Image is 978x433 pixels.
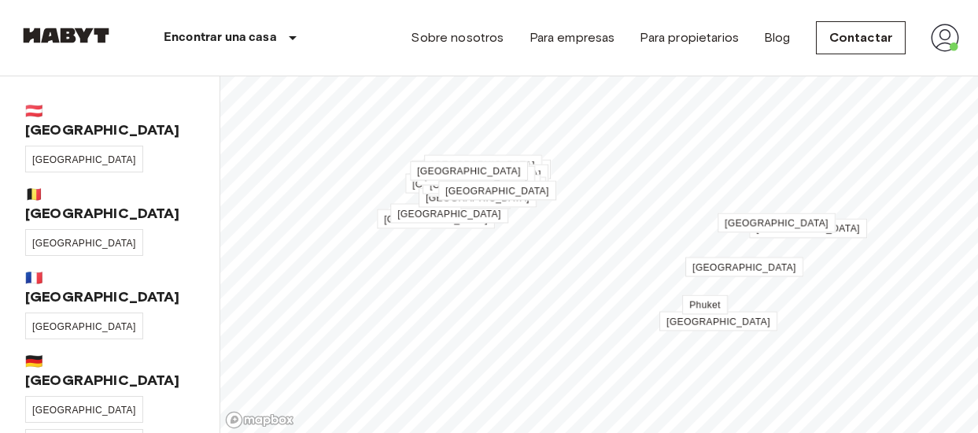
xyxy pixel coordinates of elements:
a: Sobre nosotros [411,28,504,47]
span: [GEOGRAPHIC_DATA] [32,238,136,249]
span: 🇧🇪 [GEOGRAPHIC_DATA] [25,185,194,223]
a: [GEOGRAPHIC_DATA] [718,213,836,233]
span: [GEOGRAPHIC_DATA] [32,154,136,165]
div: Map marker [428,179,546,196]
a: [GEOGRAPHIC_DATA] [419,188,537,208]
span: 🇫🇷 [GEOGRAPHIC_DATA] [25,268,194,306]
span: [GEOGRAPHIC_DATA] [417,166,521,177]
img: Habyt [19,28,113,43]
span: [GEOGRAPHIC_DATA] [725,218,829,229]
a: [GEOGRAPHIC_DATA] [25,313,143,339]
span: [GEOGRAPHIC_DATA] [424,171,528,182]
a: [GEOGRAPHIC_DATA] [659,312,777,331]
a: [GEOGRAPHIC_DATA] [25,146,143,172]
a: [GEOGRAPHIC_DATA] [405,174,523,194]
div: Map marker [423,177,541,194]
a: Phuket [682,295,728,315]
a: Contactar [816,21,906,54]
div: Map marker [659,314,777,331]
div: Map marker [460,192,511,209]
span: [GEOGRAPHIC_DATA] [431,160,535,171]
a: Para propietarios [640,28,739,47]
span: [GEOGRAPHIC_DATA] [437,169,541,180]
div: Map marker [749,221,867,238]
div: Map marker [718,216,836,232]
img: avatar [931,24,959,52]
div: Map marker [438,183,556,200]
span: [GEOGRAPHIC_DATA] [32,405,136,416]
div: Map marker [410,164,528,180]
span: 🇩🇪 [GEOGRAPHIC_DATA] [25,352,194,390]
span: [GEOGRAPHIC_DATA] [426,193,530,204]
a: [GEOGRAPHIC_DATA] [410,161,528,181]
a: [GEOGRAPHIC_DATA] [25,229,143,256]
a: [GEOGRAPHIC_DATA] [411,161,530,180]
span: [GEOGRAPHIC_DATA] [445,186,549,197]
span: [GEOGRAPHIC_DATA] [32,321,136,332]
p: Encontrar una casa [164,28,277,47]
a: Blog [764,28,791,47]
div: Map marker [405,176,523,193]
span: [GEOGRAPHIC_DATA] [756,224,860,235]
div: Map marker [417,168,535,185]
a: Mapbox logo [225,411,294,429]
span: Phuket [689,300,721,311]
div: Map marker [390,206,508,223]
div: Map marker [424,157,542,174]
span: [GEOGRAPHIC_DATA] [666,316,770,328]
span: [GEOGRAPHIC_DATA] [397,209,501,220]
div: Map marker [682,298,728,314]
div: Map marker [419,191,537,207]
a: [GEOGRAPHIC_DATA] [424,155,542,175]
span: 🇦🇹 [GEOGRAPHIC_DATA] [25,102,194,139]
span: [GEOGRAPHIC_DATA] [384,214,488,225]
a: [GEOGRAPHIC_DATA] [390,204,508,224]
div: Map marker [685,260,803,276]
span: [GEOGRAPHIC_DATA] [692,262,796,273]
div: Map marker [377,212,495,228]
a: [GEOGRAPHIC_DATA] [25,396,143,423]
a: [GEOGRAPHIC_DATA] [685,257,803,277]
a: Para empresas [530,28,615,47]
a: [GEOGRAPHIC_DATA] [377,209,495,229]
span: [GEOGRAPHIC_DATA] [412,179,516,190]
a: [GEOGRAPHIC_DATA] [438,181,556,201]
